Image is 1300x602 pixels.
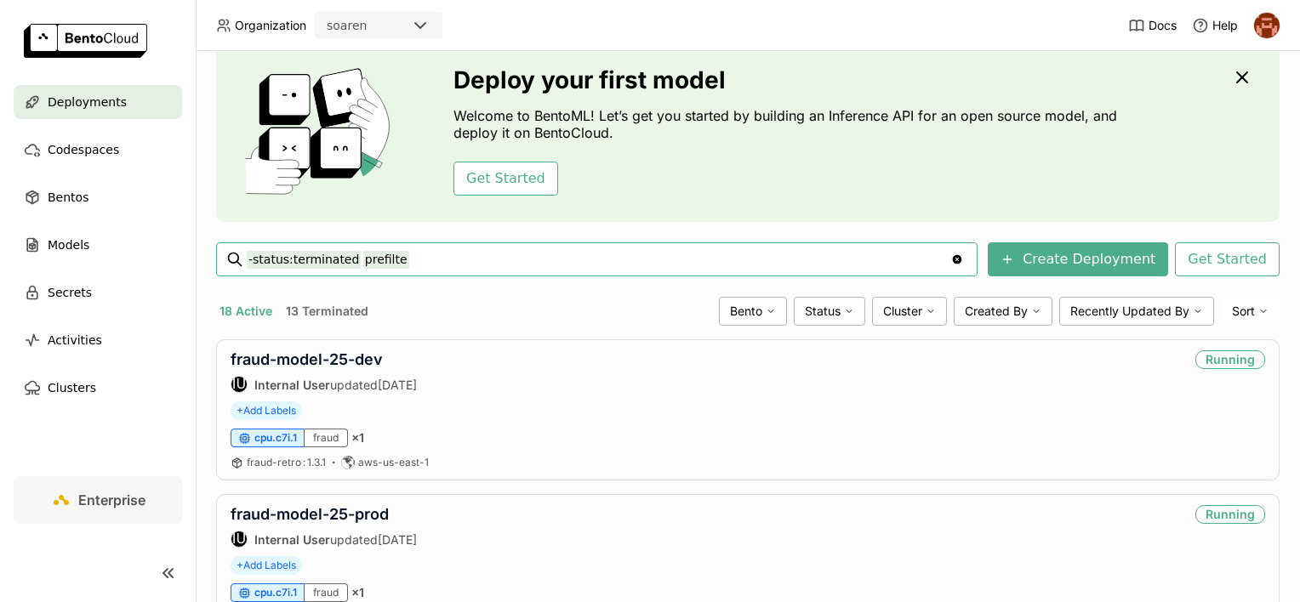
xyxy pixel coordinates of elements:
span: cpu.c7i.1 [254,431,297,445]
span: [DATE] [378,378,417,392]
span: Deployments [48,92,127,112]
div: Cluster [872,297,947,326]
span: Enterprise [78,491,145,508]
h3: Deploy your first model [453,66,1126,94]
img: logo [24,24,147,58]
div: Recently Updated By [1059,297,1214,326]
div: Sort [1221,297,1280,326]
span: [DATE] [378,532,417,547]
span: Sort [1232,304,1255,319]
span: Codespaces [48,139,119,160]
div: Running [1195,505,1265,524]
span: Organization [235,18,306,33]
span: fraud-retro 1.3.1 [247,456,326,469]
div: Bento [719,297,787,326]
span: cpu.c7i.1 [254,586,297,599]
button: Create Deployment [988,242,1168,276]
strong: Internal User [254,378,330,392]
p: Welcome to BentoML! Let’s get you started by building an Inference API for an open source model, ... [453,107,1126,141]
span: Recently Updated By [1070,304,1189,319]
a: fraud-retro:1.3.1 [247,456,326,469]
div: fraud [305,429,348,447]
a: Enterprise [14,476,182,524]
div: Running [1195,350,1265,369]
input: Selected soaren. [368,18,370,35]
span: Bento [730,304,762,319]
div: Help [1192,17,1238,34]
span: × 1 [351,585,364,600]
img: cover onboarding [230,67,413,195]
div: Created By [954,297,1052,326]
div: fraud [305,583,348,602]
div: updated [231,376,417,393]
div: Status [794,297,865,326]
a: Codespaces [14,133,182,167]
a: fraud-model-25-prod [231,505,389,523]
span: +Add Labels [231,556,302,575]
img: h0akoisn5opggd859j2zve66u2a2 [1254,13,1280,38]
a: Bentos [14,180,182,214]
span: +Add Labels [231,401,302,420]
span: Clusters [48,378,96,398]
a: Docs [1128,17,1177,34]
a: Deployments [14,85,182,119]
a: Secrets [14,275,182,310]
div: updated [231,531,417,548]
input: Search [247,246,950,273]
a: Clusters [14,371,182,405]
span: : [303,456,305,469]
strong: Internal User [254,532,330,547]
span: Help [1212,18,1238,33]
span: Status [805,304,841,319]
button: Get Started [1175,242,1280,276]
a: Models [14,228,182,262]
span: Bentos [48,187,88,207]
span: Models [48,235,89,255]
button: 13 Terminated [282,300,372,322]
a: Activities [14,323,182,357]
div: soaren [327,17,367,34]
div: IU [231,531,247,547]
div: IU [231,377,247,392]
span: Docs [1149,18,1177,33]
span: aws-us-east-1 [358,456,429,469]
span: × 1 [351,430,364,446]
div: Internal User [231,376,248,393]
span: Cluster [883,304,922,319]
svg: Clear value [950,253,964,266]
span: Secrets [48,282,92,303]
div: Internal User [231,531,248,548]
span: Created By [965,304,1028,319]
a: fraud-model-25-dev [231,350,383,368]
span: Activities [48,330,102,350]
button: 18 Active [216,300,276,322]
button: Get Started [453,162,558,196]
